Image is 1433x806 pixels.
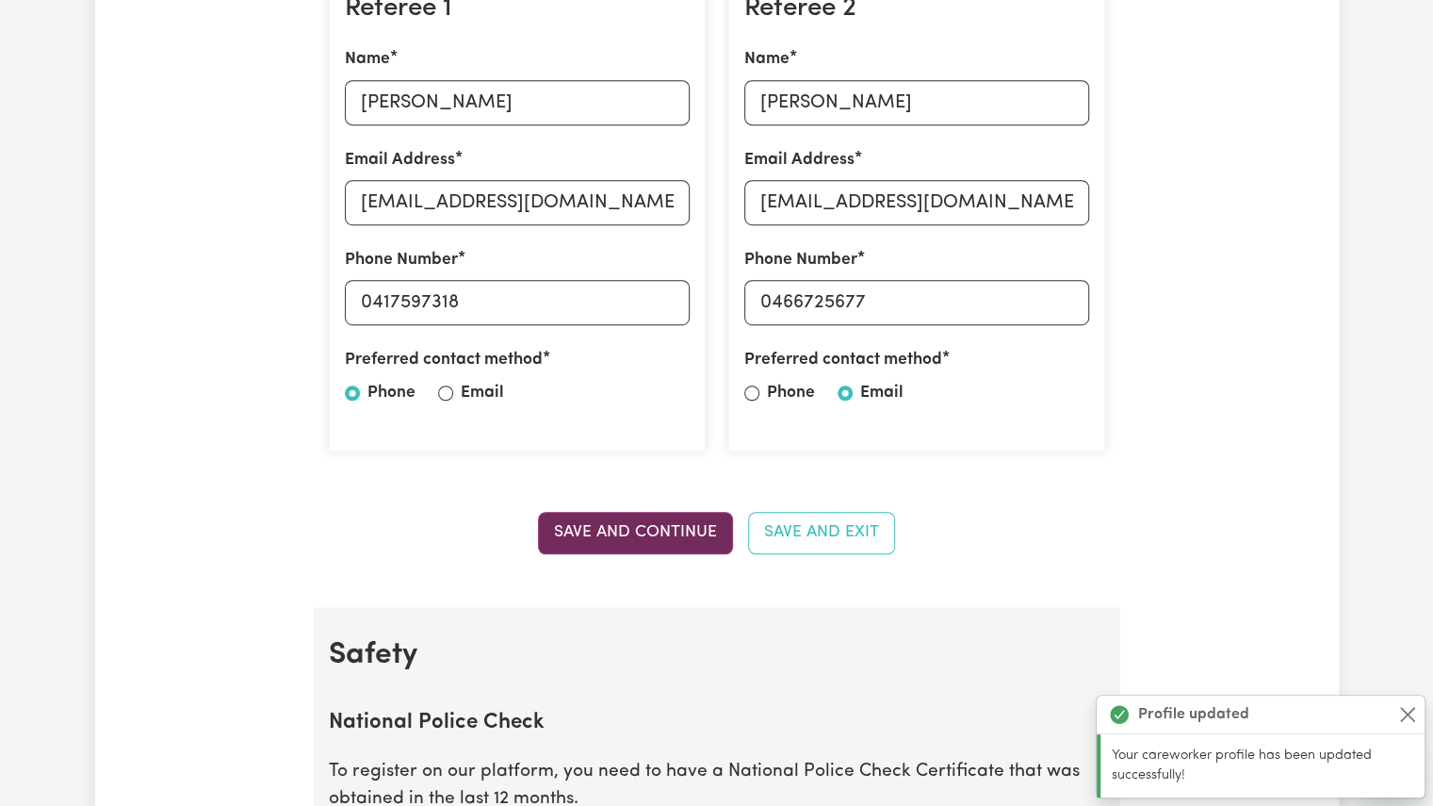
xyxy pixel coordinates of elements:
label: Name [744,47,790,72]
button: Close [1396,703,1419,726]
label: Phone Number [345,248,458,272]
label: Email [860,381,904,405]
label: Email [461,381,504,405]
p: Your careworker profile has been updated successfully! [1112,746,1413,786]
button: Save and Continue [538,512,733,553]
strong: Profile updated [1138,703,1249,726]
label: Preferred contact method [345,348,543,372]
label: Phone Number [744,248,857,272]
label: Name [345,47,390,72]
label: Phone [367,381,415,405]
label: Email Address [744,148,855,173]
label: Email Address [345,148,455,173]
h2: National Police Check [329,711,1105,736]
label: Preferred contact method [744,348,942,372]
h2: Safety [329,637,1105,673]
label: Phone [767,381,815,405]
button: Save and Exit [748,512,895,553]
